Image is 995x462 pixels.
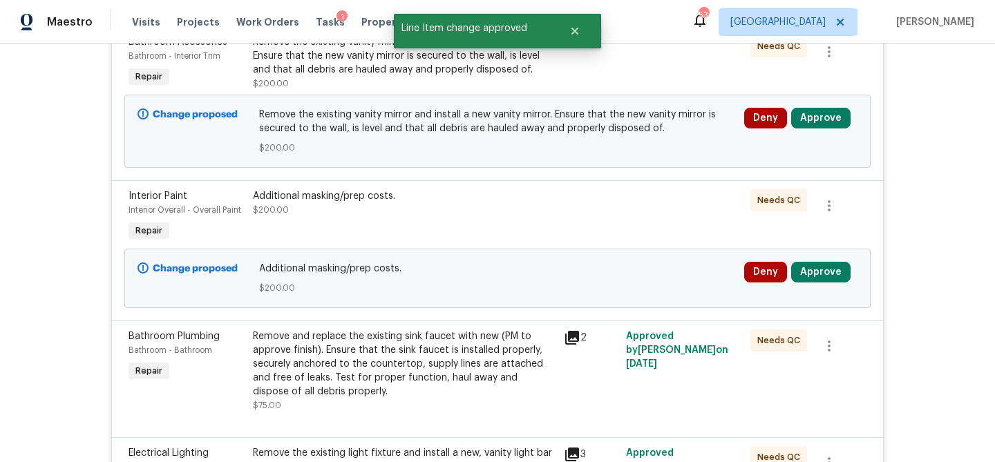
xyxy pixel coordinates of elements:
[757,334,806,347] span: Needs QC
[130,364,168,378] span: Repair
[253,401,281,410] span: $75.00
[129,331,220,341] span: Bathroom Plumbing
[626,359,657,369] span: [DATE]
[316,17,345,27] span: Tasks
[552,17,598,45] button: Close
[129,191,187,201] span: Interior Paint
[361,15,415,29] span: Properties
[757,39,806,53] span: Needs QC
[47,15,93,29] span: Maestro
[259,281,737,295] span: $200.00
[744,262,787,282] button: Deny
[564,329,618,346] div: 2
[236,15,299,29] span: Work Orders
[129,346,212,354] span: Bathroom - Bathroom
[730,15,826,29] span: [GEOGRAPHIC_DATA]
[699,8,708,22] div: 53
[253,206,289,214] span: $200.00
[791,262,851,282] button: Approve
[757,193,806,207] span: Needs QC
[129,206,241,214] span: Interior Overall - Overall Paint
[153,110,238,119] b: Change proposed
[130,70,168,84] span: Repair
[744,108,787,128] button: Deny
[129,52,220,60] span: Bathroom - Interior Trim
[253,329,556,398] div: Remove and replace the existing sink faucet with new (PM to approve finish). Ensure that the sink...
[253,189,556,203] div: Additional masking/prep costs.
[259,141,737,155] span: $200.00
[259,108,737,135] span: Remove the existing vanity mirror and install a new vanity mirror. Ensure that the new vanity mir...
[153,264,238,273] b: Change proposed
[177,15,220,29] span: Projects
[791,108,851,128] button: Approve
[253,79,289,88] span: $200.00
[626,331,728,369] span: Approved by [PERSON_NAME] on
[132,15,160,29] span: Visits
[130,224,168,238] span: Repair
[337,10,348,24] div: 1
[891,15,974,29] span: [PERSON_NAME]
[394,14,552,43] span: Line Item change approved
[253,35,556,77] div: Remove the existing vanity mirror and install a new vanity mirror. Ensure that the new vanity mir...
[259,262,737,276] span: Additional masking/prep costs.
[129,448,209,458] span: Electrical Lighting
